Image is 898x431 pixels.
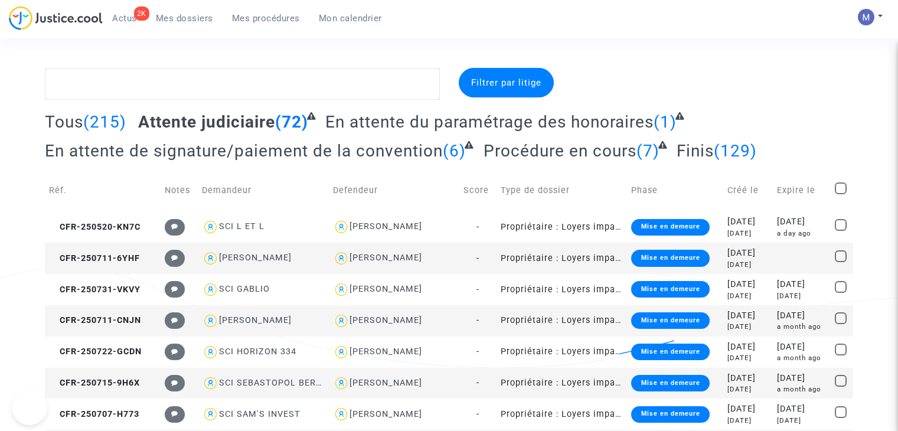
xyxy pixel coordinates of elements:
span: Filtrer par litige [471,77,541,88]
div: [DATE] [727,260,769,270]
span: Attente judiciaire [138,112,275,132]
img: icon-user.svg [202,375,219,392]
div: Mise en demeure [631,250,709,266]
img: icon-user.svg [202,312,219,329]
span: Mon calendrier [319,13,382,24]
img: icon-user.svg [202,344,219,361]
img: icon-user.svg [333,344,350,361]
img: icon-user.svg [333,250,350,267]
img: icon-user.svg [333,312,350,329]
a: Mon calendrier [309,9,391,27]
div: Mise en demeure [631,375,709,391]
span: Mes dossiers [156,13,213,24]
img: icon-user.svg [333,406,350,423]
span: CFR-250520-KN7C [49,222,141,232]
span: - [476,409,479,419]
div: [DATE] [727,372,769,385]
img: AAcHTtesyyZjLYJxzrkRG5BOJsapQ6nO-85ChvdZAQ62n80C=s96-c [858,9,874,25]
div: [DATE] [727,228,769,239]
div: [DATE] [727,247,769,260]
span: En attente de signature/paiement de la convention [45,141,443,161]
a: Mes dossiers [146,9,223,27]
div: Mise en demeure [631,406,709,423]
img: jc-logo.svg [9,6,103,30]
span: CFR-250731-VKVY [49,285,141,295]
div: SCI HORIZON 334 [219,347,296,357]
td: Propriétaire : Loyers impayés/Charges impayées [497,305,627,337]
span: Finis [677,141,714,161]
span: CFR-250715-9H6X [49,378,140,388]
div: [PERSON_NAME] [350,253,422,263]
td: Propriétaire : Loyers impayés/Charges impayées [497,243,627,274]
div: [DATE] [777,215,827,228]
span: - [476,285,479,295]
div: a month ago [777,384,827,394]
span: (129) [714,141,757,161]
div: 2K [134,6,149,21]
span: En attente du paramétrage des honoraires [325,112,654,132]
div: SCI SAM'S INVEST [219,409,301,419]
div: [DATE] [727,278,769,291]
span: (6) [443,141,466,161]
span: CFR-250722-GCDN [49,347,142,357]
td: Type de dossier [497,169,627,211]
span: - [476,222,479,232]
td: Créé le [723,169,773,211]
div: Mise en demeure [631,344,709,360]
td: Propriétaire : Loyers impayés/Charges impayées [497,368,627,399]
span: (1) [654,112,677,132]
img: icon-user.svg [202,281,219,298]
td: Defendeur [329,169,459,211]
img: icon-user.svg [202,406,219,423]
span: Mes procédures [232,13,300,24]
span: CFR-250711-CNJN [49,315,141,325]
td: Propriétaire : Loyers impayés/Charges impayées [497,399,627,430]
td: Expire le [773,169,831,211]
div: [PERSON_NAME] [219,315,292,325]
td: Notes [161,169,198,211]
div: [DATE] [777,341,827,354]
img: icon-user.svg [202,250,219,267]
div: a month ago [777,322,827,332]
img: icon-user.svg [333,281,350,298]
div: [PERSON_NAME] [350,347,422,357]
div: [DATE] [727,353,769,363]
span: Procédure en cours [484,141,636,161]
div: [DATE] [727,215,769,228]
td: Propriétaire : Loyers impayés/Charges impayées [497,274,627,305]
div: [DATE] [777,403,827,416]
div: Mise en demeure [631,219,709,236]
span: - [476,347,479,357]
td: Score [459,169,497,211]
span: Actus [112,13,137,24]
span: (7) [636,141,659,161]
div: [PERSON_NAME] [350,409,422,419]
span: (215) [83,112,126,132]
div: [DATE] [727,291,769,301]
div: [DATE] [727,341,769,354]
div: [PERSON_NAME] [219,253,292,263]
div: [DATE] [777,278,827,291]
div: SCI SEBASTOPOL BERGER-JUILLOT [219,378,374,388]
td: Propriétaire : Loyers impayés/Charges impayées [497,337,627,368]
td: Propriétaire : Loyers impayés/Charges impayées [497,211,627,243]
div: [DATE] [727,384,769,394]
div: [DATE] [777,291,827,301]
img: icon-user.svg [333,375,350,392]
div: [PERSON_NAME] [350,378,422,388]
div: Mise en demeure [631,281,709,298]
div: [PERSON_NAME] [350,284,422,294]
div: [DATE] [727,309,769,322]
div: a day ago [777,228,827,239]
td: Demandeur [198,169,328,211]
div: [PERSON_NAME] [350,221,422,231]
div: [DATE] [727,322,769,332]
iframe: Help Scout Beacon - Open [12,390,47,425]
div: [DATE] [777,309,827,322]
div: [DATE] [727,403,769,416]
img: icon-user.svg [202,218,219,236]
a: 2KActus [103,9,146,27]
div: a month ago [777,353,827,363]
span: - [476,378,479,388]
span: - [476,253,479,263]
